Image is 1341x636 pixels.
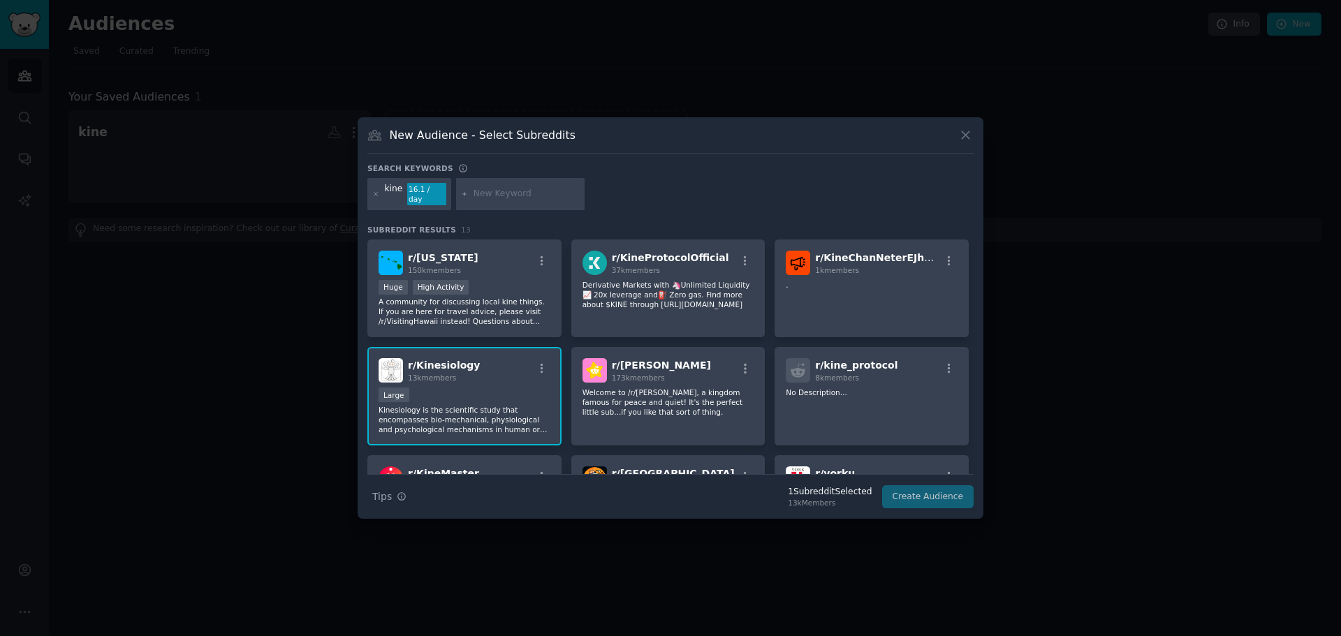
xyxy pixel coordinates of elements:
[786,280,958,290] p: .
[385,183,403,205] div: kine
[379,387,409,402] div: Large
[413,280,469,295] div: High Activity
[407,183,446,205] div: 16.1 / day
[379,280,408,295] div: Huge
[408,468,479,479] span: r/ KineMaster
[408,252,478,263] span: r/ [US_STATE]
[815,266,859,274] span: 1k members
[815,252,941,263] span: r/ KineChanNeterEJhuly
[408,266,461,274] span: 150k members
[390,128,576,142] h3: New Audience - Select Subreddits
[788,486,872,498] div: 1 Subreddit Selected
[582,387,754,417] p: Welcome to /r/[PERSON_NAME], a kingdom famous for peace and quiet! It's the perfect little sub......
[461,225,471,234] span: 13
[612,468,735,479] span: r/ [GEOGRAPHIC_DATA]
[612,266,660,274] span: 37k members
[379,251,403,275] img: Hawaii
[612,374,665,382] span: 173k members
[408,360,480,371] span: r/ Kinesiology
[786,466,810,491] img: yorku
[474,188,580,200] input: New Keyword
[372,489,392,504] span: Tips
[815,360,897,371] span: r/ kine_protocol
[379,466,403,491] img: KineMaster
[367,225,456,235] span: Subreddit Results
[582,251,607,275] img: KineProtocolOfficial
[612,360,711,371] span: r/ [PERSON_NAME]
[582,280,754,309] p: Derivative Markets with 🦄Unlimited Liquidity 📈 20x leverage and⛽ Zero gas. Find more about $KINE ...
[379,405,550,434] p: Kinesiology is the scientific study that encompasses bio-mechanical, physiological and psychologi...
[379,358,403,383] img: Kinesiology
[786,251,810,275] img: KineChanNeterEJhuly
[582,358,607,383] img: Kirby
[582,466,607,491] img: croatia
[367,163,453,173] h3: Search keywords
[367,485,411,509] button: Tips
[815,468,855,479] span: r/ yorku
[612,252,729,263] span: r/ KineProtocolOfficial
[379,297,550,326] p: A community for discussing local kine things. If you are here for travel advice, please visit /r/...
[815,374,859,382] span: 8k members
[788,498,872,508] div: 13k Members
[408,374,456,382] span: 13k members
[786,387,958,397] p: No Description...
